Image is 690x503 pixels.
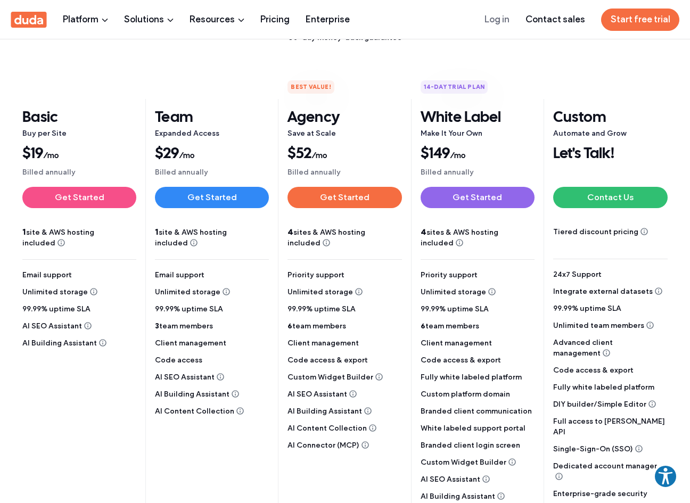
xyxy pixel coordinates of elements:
[421,321,535,332] p: team members
[287,304,401,315] p: 99.99% uptime SLA
[421,474,535,485] p: AI SEO Assistant
[553,269,668,280] p: 24x7 Support
[287,80,334,94] div: Best Value!
[155,321,159,331] strong: 3
[553,489,668,499] p: Enterprise-grade security
[553,444,668,455] p: Single-Sign-On (SSO)
[179,153,194,160] span: /mo
[553,286,668,297] p: Integrate external datasets
[43,153,59,160] span: /mo
[421,457,535,468] p: Custom Widget Builder
[287,287,401,298] p: Unlimited storage
[155,270,269,281] p: Email support
[421,304,535,315] p: 99.99% uptime SLA
[553,337,668,359] p: Advanced client management
[421,491,535,502] p: AI Building Assistant
[421,389,535,400] p: Custom platform domain
[421,187,535,208] a: Get Started
[553,187,668,208] a: Contact Us
[287,355,401,366] p: Code access & export
[311,153,327,160] span: /mo
[287,270,401,281] p: Priority support
[22,270,136,281] p: Email support
[155,146,269,162] span: $29
[421,129,535,138] div: Make It Your Own
[155,304,269,315] p: 99.99% uptime SLA
[421,227,535,249] p: sites & AWS hosting included
[155,227,159,237] strong: 1
[287,129,401,138] div: Save at Scale
[287,227,401,249] p: sites & AWS hosting included
[155,129,269,138] div: Expanded Access
[421,440,535,451] p: Branded client login screen
[553,129,668,138] div: Automate and Grow
[287,321,292,331] strong: 6
[22,287,136,298] p: Unlimited storage
[155,389,269,400] p: AI Building Assistant
[421,287,535,298] p: Unlimited storage
[155,287,269,298] p: Unlimited storage
[421,109,502,128] div: White Label
[421,146,535,162] span: $149
[287,227,293,237] span: 4
[287,109,340,128] div: Agency
[155,109,193,128] div: Team
[155,372,269,383] p: AI SEO Assistant
[22,109,58,128] div: Basic
[553,365,668,376] p: Code access & export
[553,303,668,314] p: 99.99% uptime SLA
[22,129,136,138] div: Buy per Site
[553,109,606,128] div: Custom
[155,338,269,349] p: Client management
[22,227,26,237] strong: 1
[421,270,535,281] p: Priority support
[287,146,401,162] span: $52
[155,406,269,417] p: AI Content Collection
[287,338,401,349] p: Client management
[553,461,668,482] p: Dedicated account manager
[421,227,426,237] span: 4
[22,304,136,315] p: 99.99% uptime SLA
[155,169,208,176] span: Billed annually
[553,146,668,162] div: Let's Talk!
[287,423,401,434] p: AI Content Collection
[421,338,535,349] p: Client management
[421,321,425,331] strong: 6
[421,169,474,176] span: Billed annually
[421,80,488,94] div: 14-Day Trial Plan
[155,321,269,332] p: team members
[553,416,668,438] p: Full access to [PERSON_NAME] API
[421,423,535,434] p: White labeled support portal
[654,465,677,488] button: Explore your accessibility options
[287,187,401,208] a: Get Started
[287,440,401,451] p: AI Connector (MCP)
[553,320,668,331] p: Unlimited team members
[553,227,668,248] p: Tiered discount pricing
[287,372,401,383] p: Custom Widget Builder
[22,187,136,208] a: Get Started
[22,227,136,249] p: site & AWS hosting included
[22,338,136,349] p: AI Building Assistant
[155,227,269,249] p: site & AWS hosting included
[553,382,668,393] p: Fully white labeled platform
[287,389,401,400] p: AI SEO Assistant
[654,465,677,490] aside: Accessibility Help Desk
[22,169,76,176] span: Billed annually
[287,321,401,332] p: team members
[450,153,465,160] span: /mo
[22,146,136,162] span: $19
[287,169,341,176] span: Billed annually
[421,355,535,366] p: Code access & export
[421,372,535,383] p: Fully white labeled platform
[421,406,535,417] p: Branded client communication
[22,321,136,332] p: AI SEO Assistant
[155,187,269,208] a: Get Started
[553,399,668,410] p: DIY builder/Simple Editor
[155,355,269,366] p: Code access
[287,406,401,417] p: AI Building Assistant
[601,9,679,31] a: Start free trial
